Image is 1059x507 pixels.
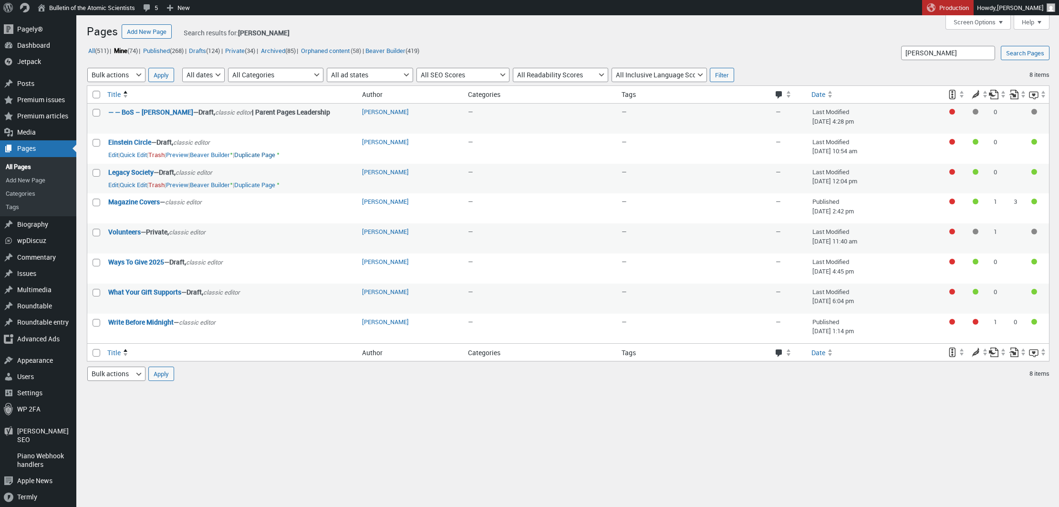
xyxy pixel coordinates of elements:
[973,259,978,264] div: Good
[776,168,781,176] span: —
[260,45,297,56] a: Archived(85)
[949,259,955,264] div: Focus keyphrase not set
[966,344,988,361] a: Readability score
[973,199,978,204] div: Good
[1001,46,1049,60] input: Search Pages
[1031,229,1037,234] div: Not available
[104,344,358,361] a: Title
[989,86,1007,103] a: Outgoing internal links
[127,46,138,55] span: (74)
[811,90,825,99] span: Date
[122,24,172,39] a: Add New Page
[148,180,166,189] span: |
[190,180,234,189] span: |
[468,197,473,206] span: —
[120,180,147,189] button: Quick edit “Legacy Society” inline
[234,150,275,160] a: Duplicate Page
[87,44,421,57] ul: |
[808,164,942,194] td: Last Modified [DATE] 12:04 pm
[1031,169,1037,175] div: Good
[771,86,808,103] a: Comments Sort ascending.
[771,344,808,361] a: Comments Sort ascending.
[87,20,118,41] h1: Pages
[108,257,353,267] strong: —
[300,45,351,56] a: Orphaned content
[997,3,1044,12] span: [PERSON_NAME]
[120,150,148,159] span: |
[949,289,955,295] div: Focus keyphrase not set
[949,199,955,204] div: Focus keyphrase not set
[1029,344,1047,361] a: Inclusive language score
[245,46,255,55] span: (34)
[966,86,988,103] a: Readability score
[198,107,215,116] span: Draft,
[108,180,120,189] span: |
[775,91,784,100] span: Comments
[362,197,409,206] a: [PERSON_NAME]
[808,104,942,134] td: Last Modified [DATE] 4:28 pm
[148,150,165,160] a: Move “Einstein Circle” to the Trash
[108,317,353,327] strong: —
[710,68,734,82] input: Filter
[108,107,353,117] strong: — | Parent Pages Leadership
[989,104,1009,134] td: 0
[973,229,978,234] div: Not available
[230,148,233,159] span: •
[989,134,1009,164] td: 0
[468,107,473,116] span: —
[622,257,627,266] span: —
[108,197,160,206] a: “Magazine Covers” (Edit)
[808,314,942,344] td: Published [DATE] 1:14 pm
[617,343,770,361] th: Tags
[811,348,825,358] span: Date
[190,149,233,160] a: Beaver Builder•
[203,288,240,296] span: classic editor
[808,86,942,103] a: Date Sort descending.
[1029,70,1049,79] span: 8 items
[1009,344,1027,361] a: Received internal links
[364,45,420,56] a: Beaver Builder(419)
[113,45,139,56] a: Mine(74)
[179,318,216,327] span: classic editor
[776,197,781,206] span: —
[949,169,955,175] div: Focus keyphrase not set
[808,193,942,223] td: Published [DATE] 2:42 pm
[808,253,942,284] td: Last Modified [DATE] 4:45 pm
[107,90,121,99] span: Title
[186,258,223,266] span: classic editor
[1029,86,1047,103] a: Inclusive language score
[206,46,220,55] span: (124)
[148,68,174,82] input: Apply
[945,15,1011,30] button: Screen Options
[176,168,212,177] span: classic editor
[463,86,617,104] th: Categories
[173,138,210,147] span: classic editor
[108,197,353,207] strong: —
[166,180,188,190] a: Preview “Legacy Society”
[776,227,781,236] span: —
[172,28,290,37] span: Search results for:
[1014,15,1049,30] button: Help
[362,107,409,116] a: [PERSON_NAME]
[113,44,140,57] li: |
[108,168,154,177] a: “Legacy Society” (Edit)
[166,150,188,160] a: Preview “Einstein Circle”
[989,223,1009,253] td: 1
[989,314,1009,344] td: 1
[120,180,148,189] span: |
[949,139,955,145] div: Focus keyphrase not set
[973,319,978,325] div: Needs improvement
[108,150,120,159] span: |
[87,45,110,56] a: All(511)
[949,229,955,234] div: Focus keyphrase not set
[108,227,141,236] a: “Volunteers” (Edit)
[808,134,942,164] td: Last Modified [DATE] 10:54 am
[277,148,280,159] span: •
[87,44,111,57] li: |
[776,107,781,116] span: —
[989,284,1009,314] td: 0
[108,150,118,160] a: Edit “Einstein Circle”
[238,28,290,37] strong: [PERSON_NAME]
[1031,289,1037,295] div: Good
[776,317,781,326] span: —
